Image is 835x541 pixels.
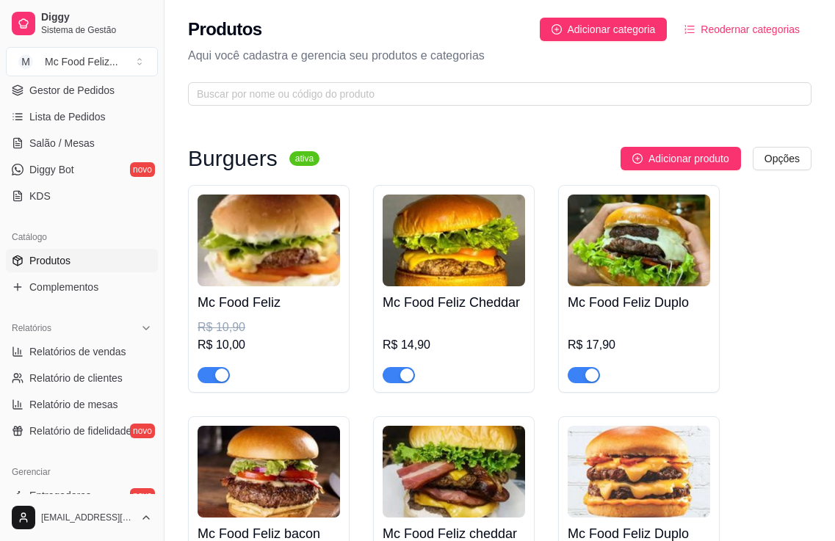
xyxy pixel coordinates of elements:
[568,21,656,37] span: Adicionar categoria
[6,249,158,272] a: Produtos
[45,54,118,69] div: Mc Food Feliz ...
[198,292,340,313] h4: Mc Food Feliz
[6,340,158,363] a: Relatórios de vendas
[753,147,811,170] button: Opções
[29,344,126,359] span: Relatórios de vendas
[648,150,729,167] span: Adicionar produto
[6,275,158,299] a: Complementos
[12,322,51,334] span: Relatórios
[18,54,33,69] span: M
[684,24,695,35] span: ordered-list
[6,366,158,390] a: Relatório de clientes
[29,488,91,503] span: Entregadores
[29,253,71,268] span: Produtos
[6,158,158,181] a: Diggy Botnovo
[6,500,158,535] button: [EMAIL_ADDRESS][DOMAIN_NAME]
[6,225,158,249] div: Catálogo
[701,21,800,37] span: Reodernar categorias
[568,292,710,313] h4: Mc Food Feliz Duplo
[552,24,562,35] span: plus-circle
[29,424,131,438] span: Relatório de fidelidade
[383,195,525,286] img: product-image
[188,47,811,65] p: Aqui você cadastra e gerencia seu produtos e categorias
[568,426,710,518] img: product-image
[29,397,118,412] span: Relatório de mesas
[6,105,158,128] a: Lista de Pedidos
[29,371,123,385] span: Relatório de clientes
[188,150,278,167] h3: Burguers
[6,393,158,416] a: Relatório de mesas
[6,6,158,41] a: DiggySistema de Gestão
[289,151,319,166] sup: ativa
[41,512,134,523] span: [EMAIL_ADDRESS][DOMAIN_NAME]
[197,86,791,102] input: Buscar por nome ou código do produto
[6,484,158,507] a: Entregadoresnovo
[621,147,741,170] button: Adicionar produto
[383,426,525,518] img: product-image
[198,195,340,286] img: product-image
[673,18,811,41] button: Reodernar categorias
[6,131,158,155] a: Salão / Mesas
[188,18,262,41] h2: Produtos
[6,79,158,102] a: Gestor de Pedidos
[383,292,525,313] h4: Mc Food Feliz Cheddar
[41,24,152,36] span: Sistema de Gestão
[6,419,158,443] a: Relatório de fidelidadenovo
[41,11,152,24] span: Diggy
[540,18,668,41] button: Adicionar categoria
[29,162,74,177] span: Diggy Bot
[29,280,98,294] span: Complementos
[568,195,710,286] img: product-image
[764,150,800,167] span: Opções
[632,153,643,164] span: plus-circle
[383,336,525,354] div: R$ 14,90
[29,136,95,150] span: Salão / Mesas
[29,83,115,98] span: Gestor de Pedidos
[6,184,158,208] a: KDS
[6,47,158,76] button: Select a team
[568,336,710,354] div: R$ 17,90
[6,460,158,484] div: Gerenciar
[198,426,340,518] img: product-image
[29,109,106,124] span: Lista de Pedidos
[29,189,51,203] span: KDS
[198,319,340,336] div: R$ 10,90
[198,336,340,354] div: R$ 10,00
